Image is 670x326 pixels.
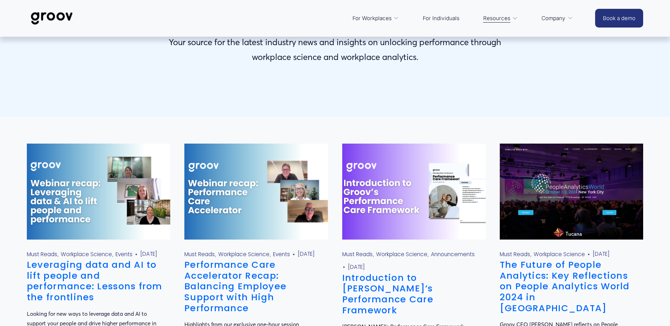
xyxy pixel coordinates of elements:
[541,13,565,23] span: Company
[593,253,610,255] time: [DATE]
[595,9,643,28] a: Book a demo
[112,250,114,258] span: ,
[184,250,215,258] a: Must Reads
[150,35,520,65] p: Your source for the latest industry news and insights on unlocking performance through workplace ...
[483,13,510,23] span: Resources
[184,258,286,314] a: Performance Care Accelerator Recap: Balancing Employee Support with High Performance
[184,143,328,240] img: Performance Care Accelerator Recap: Balancing Employee Support with High Performance
[530,250,532,258] span: ,
[215,250,217,258] span: ,
[419,10,463,27] a: For Individuals
[273,250,290,258] a: Events
[298,253,315,255] time: [DATE]
[218,250,269,258] a: Workplace Science
[115,250,132,258] a: Events
[480,10,521,27] a: folder dropdown
[269,250,271,258] span: ,
[140,253,157,255] time: [DATE]
[27,258,162,303] a: Leveraging data and AI to lift people and performance: Lessons from the frontlines
[57,250,59,258] span: ,
[27,7,77,30] img: Groov | Workplace Science Platform | Unlock Performance | Drive Results
[373,250,374,258] span: ,
[352,13,392,23] span: For Workplaces
[342,250,373,258] a: Must Reads
[342,271,433,316] a: Introduction to [PERSON_NAME]’s Performance Care Framework
[500,258,630,314] a: The Future of People Analytics: Key Reflections on People Analytics World 2024 in [GEOGRAPHIC_DATA]
[27,250,57,258] a: Must Reads
[534,250,585,258] a: Workplace Science
[499,143,644,240] img: The Future of People Analytics: Key Reflections on People Analytics World 2024 in NYC
[349,10,403,27] a: folder dropdown
[376,250,427,258] a: Workplace Science
[26,143,171,240] img: Leveraging data and AI to lift people and performance: Lessons from the frontlines
[427,250,429,258] span: ,
[341,143,486,240] img: Introduction to Groov’s Performance Care Framework
[500,250,530,258] a: Must Reads
[61,250,112,258] a: Workplace Science
[431,250,475,258] a: Announcements
[538,10,576,27] a: folder dropdown
[348,266,365,268] time: [DATE]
